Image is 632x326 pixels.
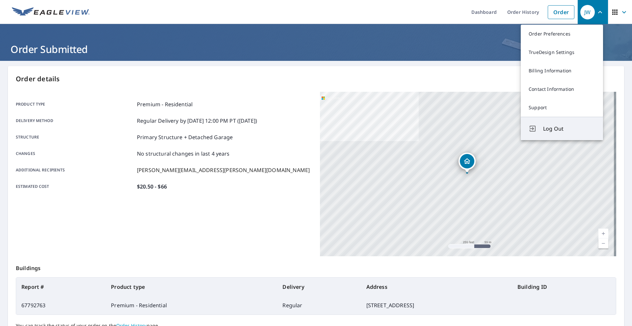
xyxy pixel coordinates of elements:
[512,278,616,296] th: Building ID
[361,278,512,296] th: Address
[543,125,595,133] span: Log Out
[16,296,106,314] td: 67792763
[521,62,603,80] a: Billing Information
[580,5,595,19] div: JW
[16,166,134,174] p: Additional recipients
[137,150,230,158] p: No structural changes in last 4 years
[361,296,512,314] td: [STREET_ADDRESS]
[16,100,134,108] p: Product type
[277,278,361,296] th: Delivery
[521,98,603,117] a: Support
[16,150,134,158] p: Changes
[521,80,603,98] a: Contact Information
[106,278,277,296] th: Product type
[12,7,90,17] img: EV Logo
[277,296,361,314] td: Regular
[8,42,624,56] h1: Order Submitted
[137,117,257,125] p: Regular Delivery by [DATE] 12:00 PM PT ([DATE])
[106,296,277,314] td: Premium - Residential
[598,229,608,238] a: Current Level 17, Zoom In
[16,133,134,141] p: Structure
[521,117,603,140] button: Log Out
[137,166,310,174] p: [PERSON_NAME][EMAIL_ADDRESS][PERSON_NAME][DOMAIN_NAME]
[16,256,616,277] p: Buildings
[137,133,233,141] p: Primary Structure + Detached Garage
[137,100,193,108] p: Premium - Residential
[521,25,603,43] a: Order Preferences
[137,183,167,190] p: $20.50 - $66
[598,238,608,248] a: Current Level 17, Zoom Out
[16,278,106,296] th: Report #
[548,5,574,19] a: Order
[16,183,134,190] p: Estimated cost
[521,43,603,62] a: TrueDesign Settings
[16,74,616,84] p: Order details
[459,153,476,173] div: Dropped pin, building 1, Residential property, 12722 W Ballad Dr Sun City West, AZ 85375
[16,117,134,125] p: Delivery method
